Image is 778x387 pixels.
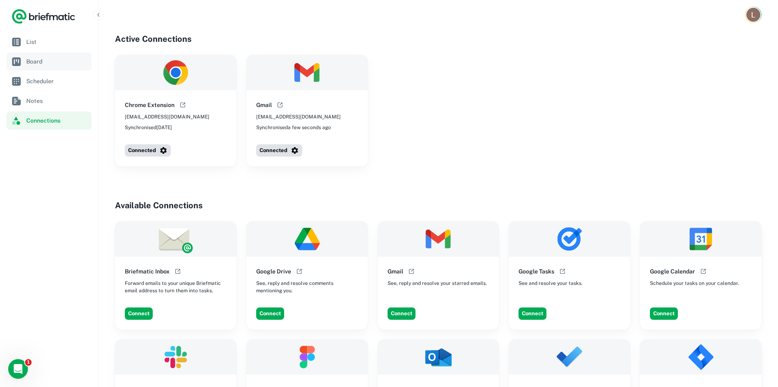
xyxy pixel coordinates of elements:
[388,307,415,320] button: Connect
[558,266,567,276] button: Open help documentation
[640,221,762,257] img: Google Calendar
[26,57,88,66] span: Board
[388,267,403,276] h6: Gmail
[7,33,92,51] a: List
[256,100,272,109] h6: Gmail
[378,339,499,375] img: MS Outlook
[519,267,554,276] h6: Google Tasks
[7,112,92,130] a: Connections
[115,55,236,90] img: Chrome Extension
[125,124,172,131] span: Synchronised [DATE]
[746,8,760,22] img: Lucius Exail Photonics
[115,221,236,257] img: Briefmatic Inbox
[26,77,88,86] span: Scheduler
[115,199,762,212] h4: Available Connections
[125,100,174,109] h6: Chrome Extension
[650,267,695,276] h6: Google Calendar
[294,266,304,276] button: Open help documentation
[378,221,499,257] img: Gmail
[745,7,762,23] button: Account button
[509,221,630,257] img: Google Tasks
[256,267,291,276] h6: Google Drive
[650,307,678,320] button: Connect
[173,266,183,276] button: Open help documentation
[246,55,368,90] img: Gmail
[519,280,583,287] span: See and resolve your tasks.
[388,280,487,287] span: See, reply and resolve your starred emails.
[26,37,88,46] span: List
[7,72,92,90] a: Scheduler
[125,267,170,276] h6: Briefmatic Inbox
[246,339,368,375] img: Figma
[115,33,762,45] h4: Active Connections
[256,144,302,157] button: Connected
[26,116,88,125] span: Connections
[125,280,227,294] span: Forward emails to your unique Briefmatic email address to turn them into tasks.
[125,144,171,157] button: Connected
[406,266,416,276] button: Open help documentation
[115,339,236,375] img: Slack
[246,221,368,257] img: Google Drive
[256,124,331,131] span: Synchronised a few seconds ago
[26,96,88,105] span: Notes
[509,339,630,375] img: MS To Do
[275,100,285,110] button: Open help documentation
[698,266,708,276] button: Open help documentation
[650,280,739,287] span: Schedule your tasks on your calendar.
[256,280,358,294] span: See, reply and resolve comments mentioning you.
[256,307,284,320] button: Connect
[256,113,341,121] span: [EMAIL_ADDRESS][DOMAIN_NAME]
[7,52,92,71] a: Board
[640,339,762,375] img: Jira
[125,113,209,121] span: [EMAIL_ADDRESS][DOMAIN_NAME]
[8,359,28,379] iframe: Intercom live chat
[125,307,153,320] button: Connect
[178,100,188,110] button: Open help documentation
[7,92,92,110] a: Notes
[519,307,546,320] button: Connect
[11,8,76,25] a: Logo
[25,359,32,366] span: 1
